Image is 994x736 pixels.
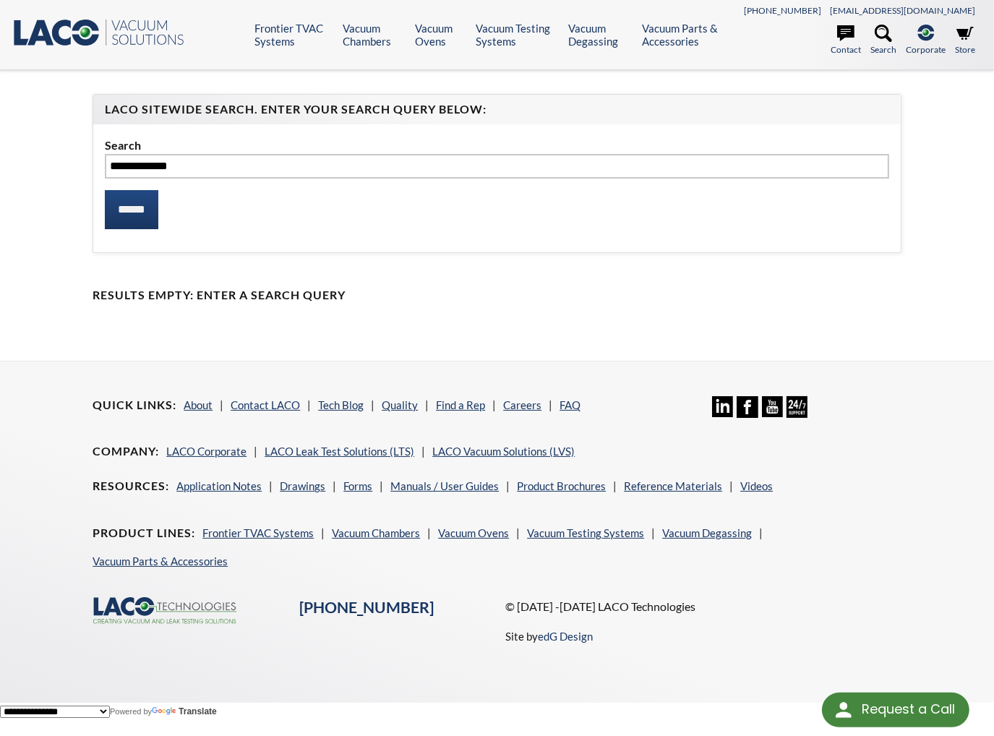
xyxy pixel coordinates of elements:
a: Vacuum Chambers [332,526,420,539]
h4: Quick Links [93,398,176,413]
a: Careers [503,398,541,411]
a: About [184,398,213,411]
h4: Company [93,444,159,459]
p: Site by [506,628,594,645]
a: Find a Rep [436,398,485,411]
a: Videos [740,479,773,492]
label: Search [105,136,889,155]
a: [EMAIL_ADDRESS][DOMAIN_NAME] [830,5,975,16]
a: Reference Materials [624,479,722,492]
a: Contact LACO [231,398,300,411]
div: Request a Call [862,693,955,726]
img: Google Translate [152,707,179,716]
div: Request a Call [822,693,969,727]
a: Manuals / User Guides [390,479,499,492]
span: Corporate [906,43,946,56]
a: Store [955,25,975,56]
img: 24/7 Support Icon [787,396,807,417]
a: LACO Vacuum Solutions (LVS) [432,445,575,458]
a: Frontier TVAC Systems [254,22,333,48]
a: 24/7 Support [787,407,807,420]
h4: Product Lines [93,526,195,541]
a: LACO Corporate [166,445,247,458]
a: [PHONE_NUMBER] [299,598,434,617]
a: Contact [831,25,861,56]
a: Vacuum Testing Systems [527,526,644,539]
a: Search [870,25,896,56]
a: LACO Leak Test Solutions (LTS) [265,445,414,458]
a: Vacuum Ovens [438,526,509,539]
a: FAQ [560,398,580,411]
h4: LACO Sitewide Search. Enter your Search Query Below: [105,102,889,117]
a: Vacuum Degassing [568,22,631,48]
a: Vacuum Ovens [416,22,465,48]
a: Tech Blog [318,398,364,411]
h4: Results Empty: Enter a Search Query [93,288,901,303]
a: edG Design [539,630,594,643]
h4: Resources [93,479,169,494]
a: Drawings [280,479,325,492]
p: © [DATE] -[DATE] LACO Technologies [506,597,901,616]
a: Frontier TVAC Systems [202,526,314,539]
a: Vacuum Chambers [343,22,404,48]
a: Product Brochures [517,479,606,492]
a: Vacuum Degassing [662,526,752,539]
a: Translate [152,706,217,716]
a: Application Notes [176,479,262,492]
a: Forms [343,479,372,492]
a: Vacuum Testing Systems [476,22,557,48]
a: Vacuum Parts & Accessories [93,555,228,568]
img: round button [832,698,855,722]
a: Vacuum Parts & Accessories [642,22,737,48]
a: Quality [382,398,418,411]
a: [PHONE_NUMBER] [744,5,821,16]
